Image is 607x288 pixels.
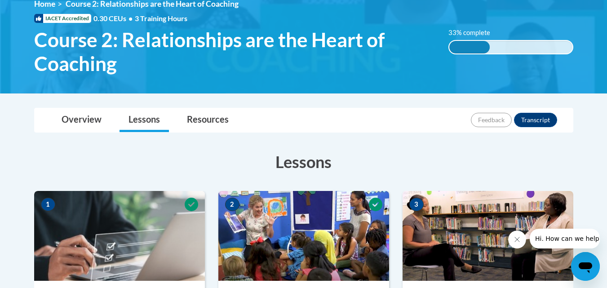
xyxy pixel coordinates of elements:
[120,108,169,132] a: Lessons
[34,151,573,173] h3: Lessons
[225,198,239,211] span: 2
[409,198,424,211] span: 3
[53,108,111,132] a: Overview
[135,14,187,22] span: 3 Training Hours
[128,14,133,22] span: •
[508,230,526,248] iframe: Close message
[471,113,512,127] button: Feedback
[178,108,238,132] a: Resources
[5,6,73,13] span: Hi. How can we help?
[530,229,600,248] iframe: Message from company
[34,28,435,75] span: Course 2: Relationships are the Heart of Coaching
[449,41,490,53] div: 33% complete
[93,13,135,23] span: 0.30 CEUs
[34,14,91,23] span: IACET Accredited
[403,191,573,281] img: Course Image
[41,198,55,211] span: 1
[514,113,557,127] button: Transcript
[218,191,389,281] img: Course Image
[571,252,600,281] iframe: Button to launch messaging window
[34,191,205,281] img: Course Image
[448,28,500,38] label: 33% complete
